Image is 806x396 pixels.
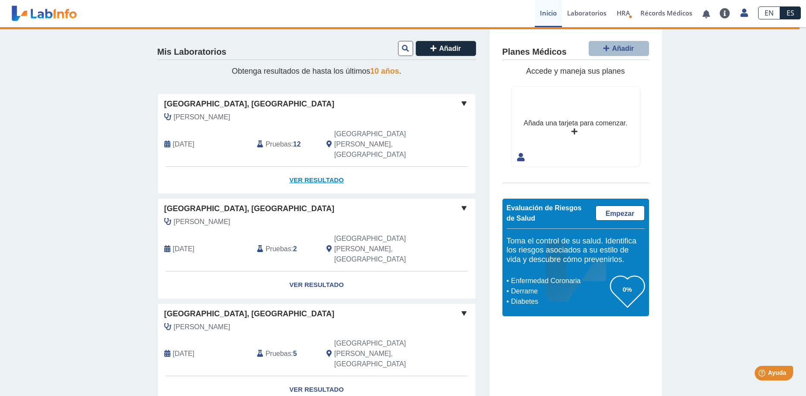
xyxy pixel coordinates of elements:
button: Añadir [416,41,476,56]
li: Diabetes [509,296,610,307]
iframe: Help widget launcher [729,362,797,387]
a: Ver Resultado [158,167,476,194]
span: San Juan, PR [334,234,430,265]
div: : [251,338,320,369]
span: [GEOGRAPHIC_DATA], [GEOGRAPHIC_DATA] [164,203,335,215]
span: 2025-06-19 [173,139,194,150]
div: : [251,234,320,265]
a: Empezar [596,206,645,221]
b: 12 [293,140,301,148]
li: Enfermedad Coronaria [509,276,610,286]
span: Empezar [605,210,634,217]
a: ES [780,6,801,19]
span: 10 años [370,67,399,75]
div: Añada una tarjeta para comenzar. [524,118,627,128]
span: 2025-02-20 [173,349,194,359]
button: Añadir [589,41,649,56]
h3: 0% [610,284,645,295]
span: San Juan, PR [334,338,430,369]
span: Añadir [612,45,634,52]
span: Arzuaga, Iris [174,217,230,227]
a: EN [758,6,780,19]
span: Evaluación de Riesgos de Salud [507,204,582,222]
h4: Planes Médicos [502,47,567,57]
b: 5 [293,350,297,357]
span: Sanchez Cruz, Alfredo [174,322,230,332]
span: HRA [617,9,630,17]
h4: Mis Laboratorios [157,47,226,57]
b: 2 [293,245,297,253]
span: Pruebas [266,139,291,150]
h5: Toma el control de su salud. Identifica los riesgos asociados a su estilo de vida y descubre cómo... [507,237,645,265]
span: Accede y maneja sus planes [526,67,625,75]
span: [GEOGRAPHIC_DATA], [GEOGRAPHIC_DATA] [164,98,335,110]
span: Arzuaga, Iris [174,112,230,122]
span: Pruebas [266,244,291,254]
span: Obtenga resultados de hasta los últimos . [232,67,401,75]
span: Pruebas [266,349,291,359]
a: Ver Resultado [158,271,476,299]
span: Añadir [439,45,461,52]
li: Derrame [509,286,610,296]
div: : [251,129,320,160]
span: [GEOGRAPHIC_DATA], [GEOGRAPHIC_DATA] [164,308,335,320]
span: San Juan, PR [334,129,430,160]
span: 2025-05-12 [173,244,194,254]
